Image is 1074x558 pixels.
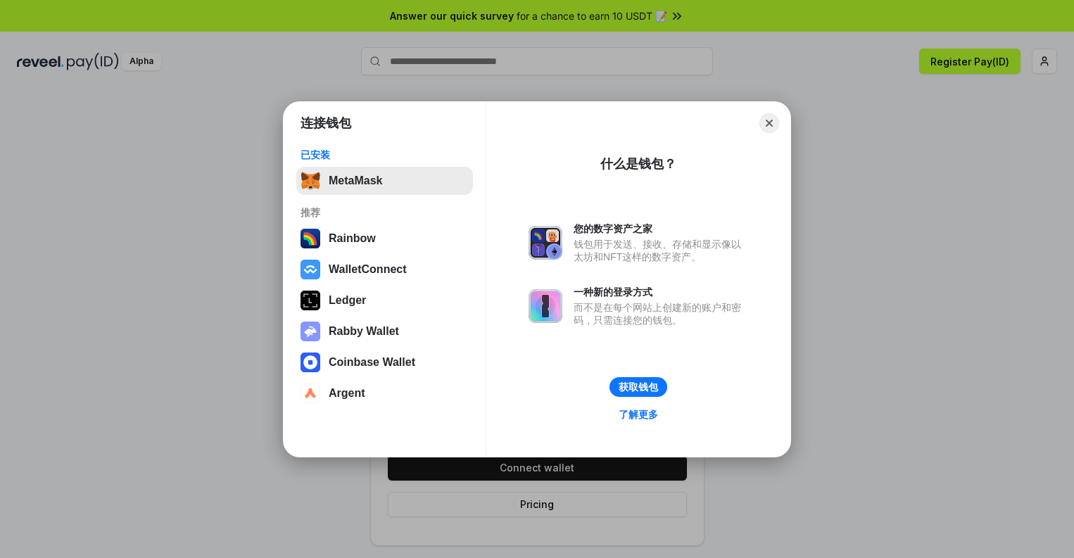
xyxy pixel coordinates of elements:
div: Ledger [329,294,366,307]
div: 而不是在每个网站上创建新的账户和密码，只需连接您的钱包。 [574,301,748,326]
button: Argent [296,379,473,407]
img: svg+xml,%3Csvg%20fill%3D%22none%22%20height%3D%2233%22%20viewBox%3D%220%200%2035%2033%22%20width%... [301,171,320,191]
div: 已安装 [301,148,469,161]
img: svg+xml,%3Csvg%20xmlns%3D%22http%3A%2F%2Fwww.w3.org%2F2000%2Fsvg%22%20width%3D%2228%22%20height%3... [301,291,320,310]
div: 一种新的登录方式 [574,286,748,298]
img: svg+xml,%3Csvg%20xmlns%3D%22http%3A%2F%2Fwww.w3.org%2F2000%2Fsvg%22%20fill%3D%22none%22%20viewBox... [529,226,562,260]
button: Rabby Wallet [296,317,473,345]
img: svg+xml,%3Csvg%20width%3D%2228%22%20height%3D%2228%22%20viewBox%3D%220%200%2028%2028%22%20fill%3D... [301,353,320,372]
img: svg+xml,%3Csvg%20width%3D%2228%22%20height%3D%2228%22%20viewBox%3D%220%200%2028%2028%22%20fill%3D... [301,260,320,279]
img: svg+xml,%3Csvg%20xmlns%3D%22http%3A%2F%2Fwww.w3.org%2F2000%2Fsvg%22%20fill%3D%22none%22%20viewBox... [301,322,320,341]
div: Rabby Wallet [329,325,399,338]
button: Close [759,113,779,133]
button: 获取钱包 [609,377,667,397]
div: MetaMask [329,175,382,187]
button: WalletConnect [296,255,473,284]
div: 您的数字资产之家 [574,222,748,235]
div: Rainbow [329,232,376,245]
button: Ledger [296,286,473,315]
div: Coinbase Wallet [329,356,415,369]
div: WalletConnect [329,263,407,276]
img: svg+xml,%3Csvg%20width%3D%22120%22%20height%3D%22120%22%20viewBox%3D%220%200%20120%20120%22%20fil... [301,229,320,248]
h1: 连接钱包 [301,115,351,132]
div: 了解更多 [619,408,658,421]
div: 什么是钱包？ [600,156,676,172]
img: svg+xml,%3Csvg%20xmlns%3D%22http%3A%2F%2Fwww.w3.org%2F2000%2Fsvg%22%20fill%3D%22none%22%20viewBox... [529,289,562,323]
img: svg+xml,%3Csvg%20width%3D%2228%22%20height%3D%2228%22%20viewBox%3D%220%200%2028%2028%22%20fill%3D... [301,383,320,403]
button: Rainbow [296,224,473,253]
button: MetaMask [296,167,473,195]
div: 推荐 [301,206,469,219]
div: 钱包用于发送、接收、存储和显示像以太坊和NFT这样的数字资产。 [574,238,748,263]
button: Coinbase Wallet [296,348,473,376]
div: Argent [329,387,365,400]
div: 获取钱包 [619,381,658,393]
a: 了解更多 [610,405,666,424]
